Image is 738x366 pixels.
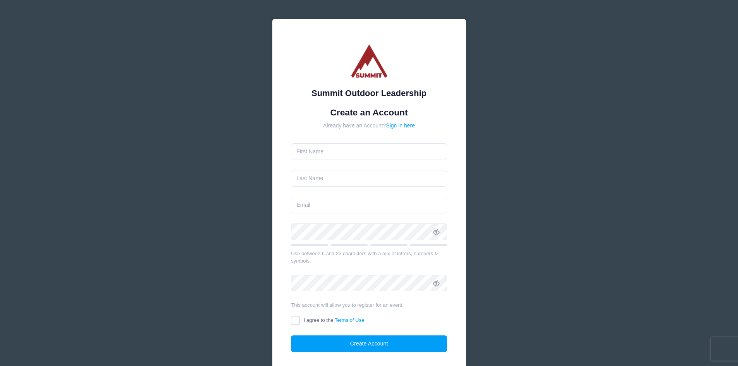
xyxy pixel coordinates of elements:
div: Already have an Account? [291,122,447,130]
img: Summit Outdoor Leadership [346,38,392,84]
h1: Create an Account [291,107,447,118]
div: This account will allow you to register for an event. [291,301,447,309]
div: Summit Outdoor Leadership [291,87,447,100]
span: I agree to the [304,317,364,323]
input: Email [291,197,447,213]
a: Sign in here [386,122,415,129]
button: Create Account [291,335,447,352]
input: Last Name [291,170,447,187]
input: First Name [291,143,447,160]
a: Terms of Use [335,317,365,323]
input: I agree to theTerms of Use [291,316,300,325]
div: Use between 6 and 25 characters with a mix of letters, numbers & symbols. [291,250,447,265]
